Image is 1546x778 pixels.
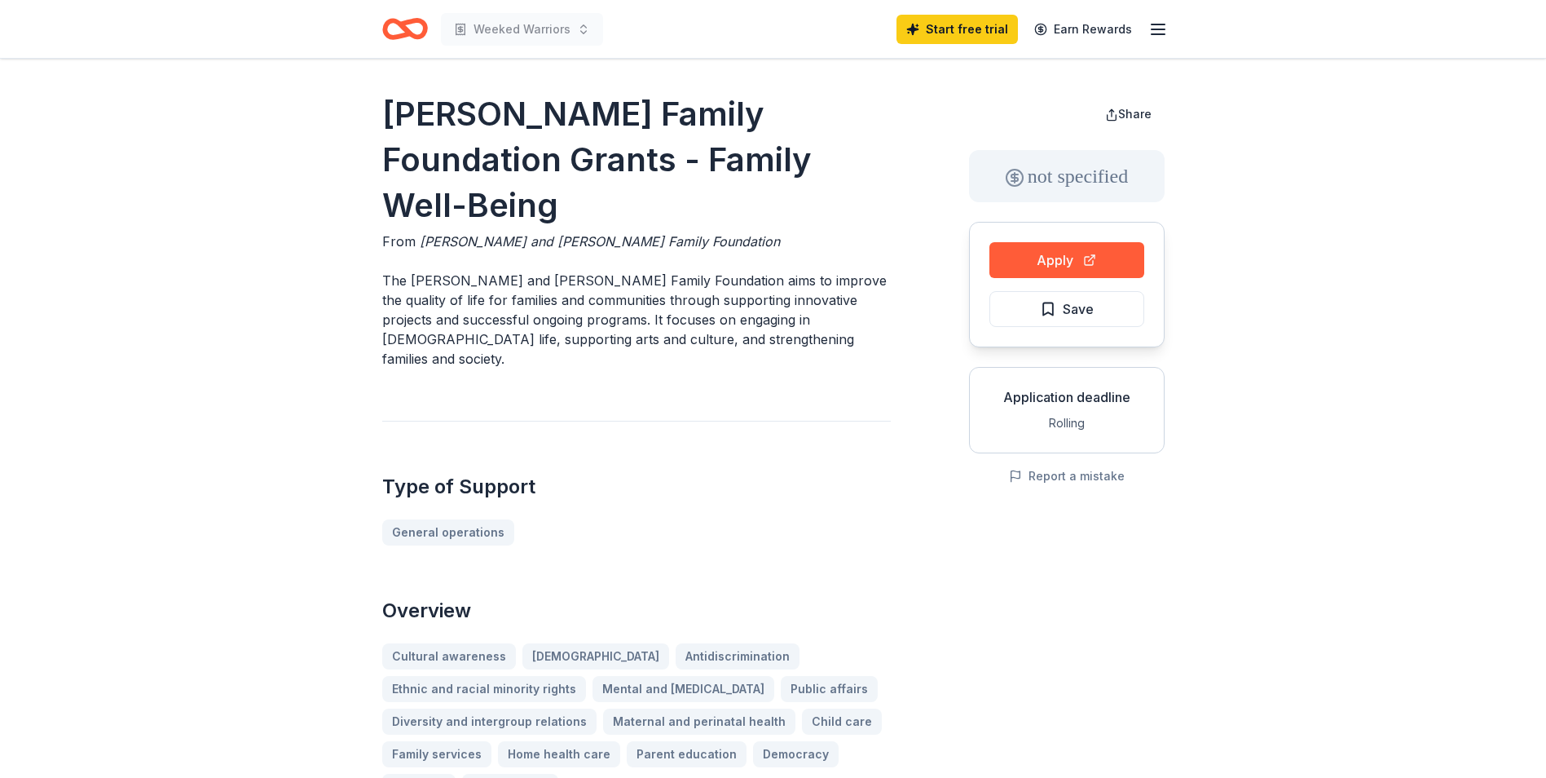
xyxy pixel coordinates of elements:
button: Weeked Warriors [441,13,603,46]
button: Apply [989,242,1144,278]
a: Start free trial [896,15,1018,44]
div: Rolling [983,413,1151,433]
div: not specified [969,150,1165,202]
h2: Overview [382,598,891,624]
h2: Type of Support [382,474,891,500]
span: Weeked Warriors [473,20,570,39]
button: Save [989,291,1144,327]
div: From [382,232,891,251]
span: [PERSON_NAME] and [PERSON_NAME] Family Foundation [420,233,780,250]
a: General operations [382,519,514,546]
button: Share [1092,98,1165,130]
button: Report a mistake [1009,466,1125,486]
p: The [PERSON_NAME] and [PERSON_NAME] Family Foundation aims to improve the quality of life for fam... [382,271,891,369]
a: Home [382,10,428,48]
span: Share [1118,107,1152,121]
h1: [PERSON_NAME] Family Foundation Grants - Family Well-Being [382,91,891,228]
span: Save [1063,298,1094,320]
div: Application deadline [983,387,1151,407]
a: Earn Rewards [1024,15,1142,44]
